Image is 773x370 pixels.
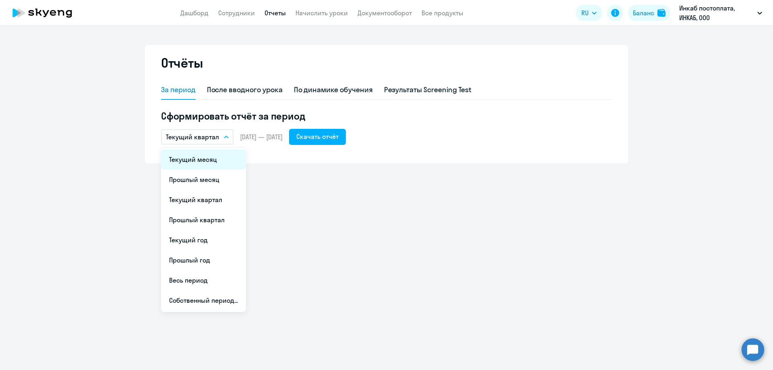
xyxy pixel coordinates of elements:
button: Текущий квартал [161,129,234,145]
button: RU [576,5,602,21]
a: Дашборд [180,9,209,17]
a: Документооборот [358,9,412,17]
a: Отчеты [265,9,286,17]
div: Скачать отчёт [296,132,339,141]
p: Текущий квартал [166,132,219,142]
h2: Отчёты [161,55,203,71]
div: Результаты Screening Test [384,85,472,95]
a: Сотрудники [218,9,255,17]
img: balance [657,9,666,17]
div: По динамике обучения [294,85,373,95]
ul: RU [161,148,246,312]
span: [DATE] — [DATE] [240,132,283,141]
h5: Сформировать отчёт за период [161,110,612,122]
div: Баланс [633,8,654,18]
a: Начислить уроки [296,9,348,17]
p: Инкаб постоплата, ИНКАБ, ООО [679,3,754,23]
span: RU [581,8,589,18]
button: Инкаб постоплата, ИНКАБ, ООО [675,3,766,23]
a: Все продукты [422,9,463,17]
div: После вводного урока [207,85,283,95]
button: Скачать отчёт [289,129,346,145]
button: Балансbalance [628,5,670,21]
div: За период [161,85,196,95]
